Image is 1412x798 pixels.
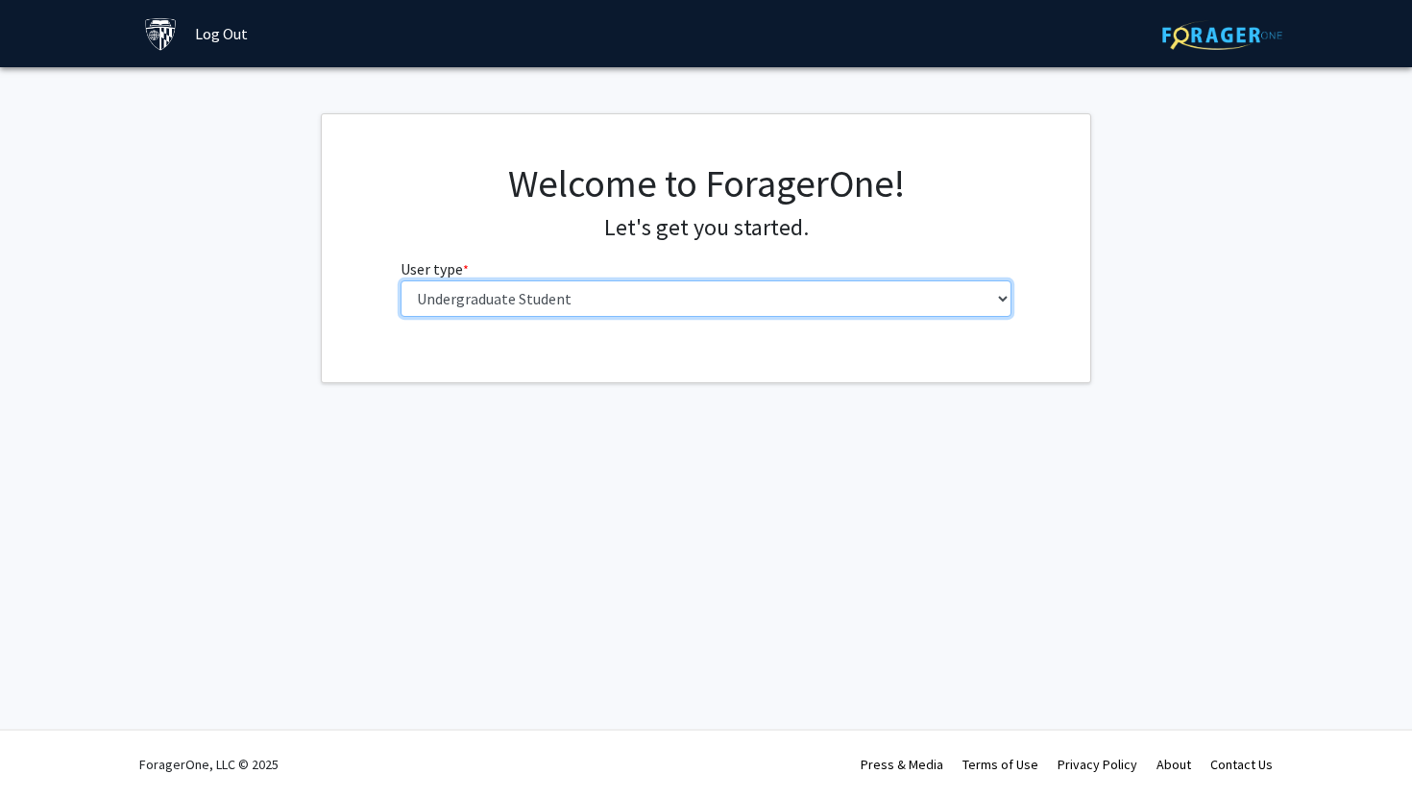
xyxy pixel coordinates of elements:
[401,257,469,280] label: User type
[962,756,1038,773] a: Terms of Use
[401,160,1012,206] h1: Welcome to ForagerOne!
[14,712,82,784] iframe: Chat
[1058,756,1137,773] a: Privacy Policy
[401,214,1012,242] h4: Let's get you started.
[139,731,279,798] div: ForagerOne, LLC © 2025
[1210,756,1273,773] a: Contact Us
[1156,756,1191,773] a: About
[144,17,178,51] img: Johns Hopkins University Logo
[1162,20,1282,50] img: ForagerOne Logo
[861,756,943,773] a: Press & Media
